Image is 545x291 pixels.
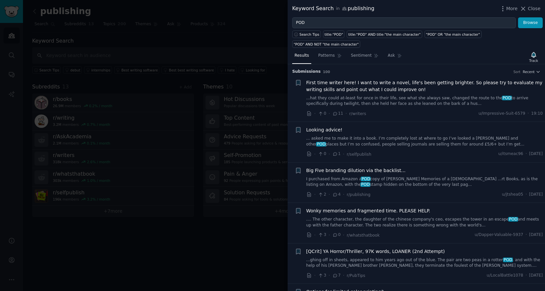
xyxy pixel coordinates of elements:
span: Results [294,53,309,59]
button: Close [520,5,540,12]
span: 1 [332,151,340,157]
a: "POD" OR "the main character" [425,30,482,38]
span: POD [502,96,512,100]
span: 100 [323,70,330,74]
button: Recent [523,69,540,74]
span: in [336,6,339,12]
span: u/LocalBattle1078 [487,273,523,279]
span: · [314,151,316,158]
a: Wonky memories and fragmented time. PLEASE HELP. [306,207,430,214]
span: [DATE] [529,273,543,279]
a: I purchased from Amazon aPODcopy of [PERSON_NAME] Memories of a [DEMOGRAPHIC_DATA] ...rt Books, a... [306,176,543,188]
span: · [329,272,330,279]
span: More [506,5,518,12]
span: · [528,111,529,117]
span: Search Tips [299,32,319,37]
span: 11 [332,111,343,117]
span: · [343,191,344,198]
span: · [329,232,330,239]
span: [DATE] [529,192,543,198]
div: Keyword Search publishing [292,5,374,13]
span: · [343,272,344,279]
div: "POD" OR "the main character" [426,32,480,37]
span: 0 [318,111,326,117]
span: Recent [523,69,534,74]
span: r/whatsthatbook [347,233,380,238]
span: Patterns [318,53,335,59]
input: Try a keyword related to your business [292,17,516,29]
span: POD [316,142,326,146]
div: title:"POD" AND title:"the main character" [348,32,421,37]
span: u/jtshea05 [502,192,523,198]
span: Close [528,5,540,12]
span: · [329,151,330,158]
span: · [526,273,527,279]
button: Track [527,50,540,64]
a: Looking advice! [306,126,342,133]
span: · [343,232,344,239]
span: r/PubTips [347,273,365,278]
div: "POD" AND NOT "the main character" [294,42,359,47]
a: "POD" AND NOT "the main character" [292,40,360,48]
span: · [526,192,527,198]
span: u/Impressive-Suit-6579 [479,111,525,117]
div: title:"POD" [325,32,343,37]
span: POD [360,182,370,187]
span: [DATE] [529,151,543,157]
a: Ask [385,50,404,64]
a: First time writer here! I want to write a novel, life's been getting brighter. So please try to e... [306,79,543,93]
a: title:"POD" [323,30,344,38]
span: · [526,232,527,238]
div: Sort [513,69,521,74]
a: ...hat they could at-least for once in their life, see what she always saw, changed the route to ... [306,95,543,107]
span: POD [508,217,518,222]
span: r/selfpublish [347,152,371,157]
div: Track [529,58,538,63]
span: 19:10 [531,111,543,117]
a: title:"POD" AND title:"the main character" [347,30,422,38]
a: ...ghing off in sheets, appeared to him years ago out of the blue. The pair are two peas in a rot... [306,257,543,269]
span: 0 [332,232,340,238]
span: Ask [388,53,395,59]
span: POD [361,177,371,181]
a: Patterns [316,50,344,64]
a: ... asked me to make it into a book. I’m completely lost at where to go I’ve looked a [PERSON_NAM... [306,136,543,147]
span: POD [503,258,513,262]
span: 3 [318,232,326,238]
a: [QCrit] YA Horror/Thriller, 97K words, LOANER (2nd Attempt) [306,248,445,255]
span: 7 [332,273,340,279]
span: · [345,110,347,117]
span: · [314,232,316,239]
span: u/Dapper-Valuable-5937 [475,232,523,238]
button: More [499,5,518,12]
span: · [329,191,330,198]
a: .... The other character, the daughter of the chinese company's ceo, escapes the tower in an esca... [306,217,543,228]
button: Search Tips [292,30,321,38]
span: u/itsmeac96 [498,151,523,157]
span: · [526,151,527,157]
span: [DATE] [529,232,543,238]
a: Big Five branding dilution via the backlist... [306,167,406,174]
span: · [314,191,316,198]
span: Sentiment [351,53,372,59]
button: Browse [518,17,543,29]
span: Submission s [292,69,321,75]
span: · [329,110,330,117]
a: Results [292,50,311,64]
span: r/publishing [347,192,370,197]
span: 2 [318,192,326,198]
span: · [343,151,344,158]
span: 0 [318,151,326,157]
span: · [314,110,316,117]
a: Sentiment [349,50,381,64]
span: r/writers [349,111,366,116]
span: · [314,272,316,279]
span: 4 [332,192,340,198]
span: 3 [318,273,326,279]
